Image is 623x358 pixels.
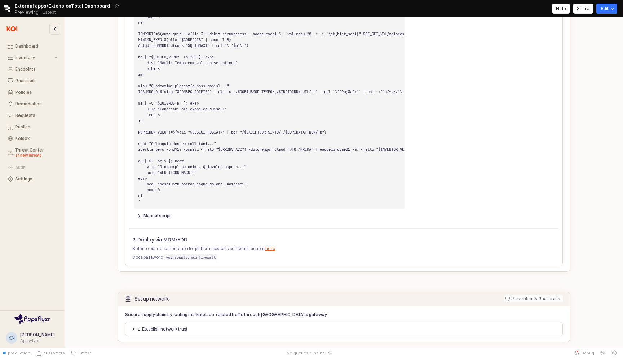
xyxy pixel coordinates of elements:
[43,350,65,356] span: customers
[20,338,55,344] div: AppsFlyer
[15,125,57,130] div: Publish
[15,101,57,106] div: Remediation
[134,296,169,302] div: Set up network
[113,2,120,9] button: Add app to favorites
[609,348,620,358] button: Help
[326,351,333,355] button: Reset app state
[15,153,57,158] div: 14 new threats
[15,113,57,118] div: Requests
[4,162,62,173] button: Audit
[15,55,53,60] div: Inventory
[43,9,56,15] p: Latest
[138,326,187,332] p: 1. Establish network trust
[39,7,60,17] button: Releases and History
[164,254,217,261] code: yoursupplychainfirewall
[14,2,110,9] span: External apps/ExtensionTotal Dashboard
[4,53,62,63] button: Inventory
[134,211,174,220] button: Manual script
[125,311,389,318] p: Secure supply chain by routing marketplace-related traffic through [GEOGRAPHIC_DATA]’s gateway.
[4,76,62,86] button: Guardrails
[15,67,57,72] div: Endpoints
[265,246,275,251] a: here
[6,332,17,344] button: KN
[132,236,406,243] h6: 2. Deploy via MDM/EDR
[14,7,60,17] div: Previewing Latest
[15,136,57,141] div: Koidex
[287,350,325,356] span: No queries running
[581,350,594,356] span: Debug
[4,41,62,51] button: Dashboard
[20,332,55,337] span: [PERSON_NAME]
[573,4,593,14] button: Share app
[556,4,566,13] div: Hide
[33,348,68,358] button: Source Control
[15,165,57,170] div: Audit
[15,148,57,158] div: Threat Center
[76,350,91,356] span: Latest
[9,334,15,341] div: KN
[4,122,62,132] button: Publish
[128,325,191,333] button: 1. Establish network trust
[597,348,609,358] button: History
[511,295,560,302] div: Prevention & Guardrails
[143,213,171,219] p: Manual script
[68,348,94,358] button: Latest
[552,4,570,14] button: Hide app
[577,6,589,12] p: Share
[4,110,62,121] button: Requests
[4,174,62,184] button: Settings
[4,145,62,161] button: Threat Center
[8,350,30,356] span: production
[4,99,62,109] button: Remediation
[4,134,62,144] button: Koidex
[15,78,57,83] div: Guardrails
[4,64,62,74] button: Endpoints
[596,4,617,14] button: Edit
[571,348,597,358] button: Debug
[15,176,57,182] div: Settings
[132,254,556,261] p: Docs password:
[132,245,556,252] p: Refer to our documentation for platform-specific setup instructions
[14,9,39,16] span: Previewing
[15,44,57,49] div: Dashboard
[65,17,623,348] main: App Frame
[15,90,57,95] div: Policies
[4,87,62,97] button: Policies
